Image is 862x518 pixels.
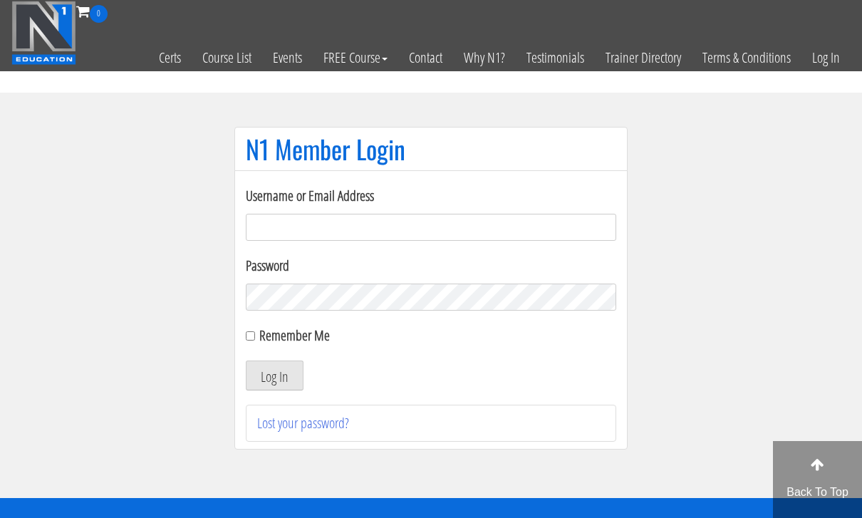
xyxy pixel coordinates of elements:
[246,135,616,163] h1: N1 Member Login
[246,361,303,390] button: Log In
[516,23,595,93] a: Testimonials
[192,23,262,93] a: Course List
[11,1,76,65] img: n1-education
[246,255,616,276] label: Password
[259,326,330,345] label: Remember Me
[595,23,692,93] a: Trainer Directory
[76,1,108,21] a: 0
[692,23,801,93] a: Terms & Conditions
[801,23,851,93] a: Log In
[453,23,516,93] a: Why N1?
[148,23,192,93] a: Certs
[398,23,453,93] a: Contact
[90,5,108,23] span: 0
[262,23,313,93] a: Events
[313,23,398,93] a: FREE Course
[257,413,349,432] a: Lost your password?
[246,185,616,207] label: Username or Email Address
